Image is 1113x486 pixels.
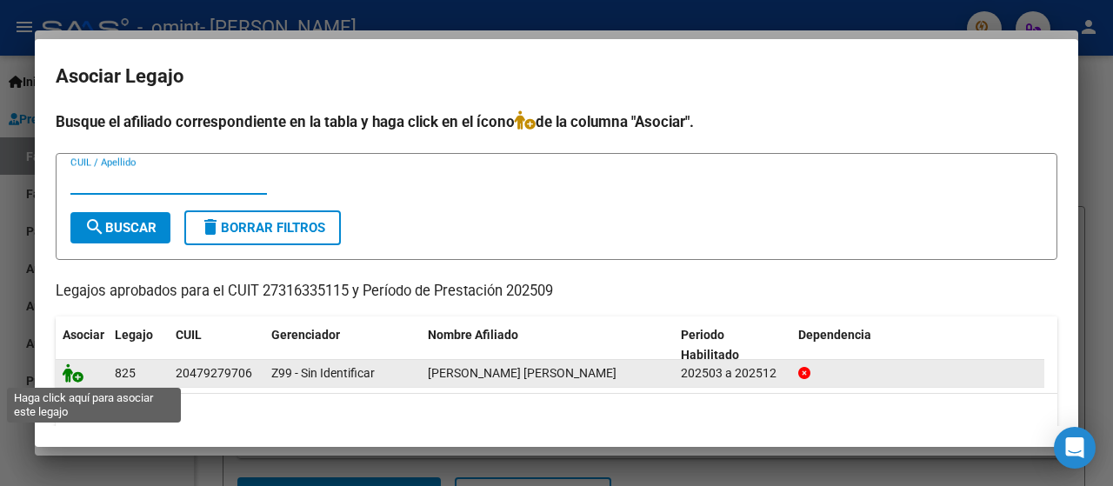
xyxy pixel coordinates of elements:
button: Borrar Filtros [184,210,341,245]
datatable-header-cell: Dependencia [791,316,1044,374]
span: Legajo [115,328,153,342]
datatable-header-cell: Nombre Afiliado [421,316,674,374]
span: Dependencia [798,328,871,342]
span: Buscar [84,220,157,236]
mat-icon: delete [200,216,221,237]
h2: Asociar Legajo [56,60,1057,93]
span: Asociar [63,328,104,342]
div: Open Intercom Messenger [1054,427,1096,469]
h4: Busque el afiliado correspondiente en la tabla y haga click en el ícono de la columna "Asociar". [56,110,1057,133]
p: Legajos aprobados para el CUIT 27316335115 y Período de Prestación 202509 [56,281,1057,303]
span: Borrar Filtros [200,220,325,236]
datatable-header-cell: Periodo Habilitado [674,316,791,374]
div: 202503 a 202512 [681,363,784,383]
span: CUIL [176,328,202,342]
span: PACHECO OTAROLA ENZO JAVIER [428,366,616,380]
span: Gerenciador [271,328,340,342]
span: Z99 - Sin Identificar [271,366,375,380]
datatable-header-cell: Asociar [56,316,108,374]
span: Periodo Habilitado [681,328,739,362]
mat-icon: search [84,216,105,237]
datatable-header-cell: Legajo [108,316,169,374]
span: Nombre Afiliado [428,328,518,342]
button: Buscar [70,212,170,243]
div: 1 registros [56,394,1057,437]
span: 825 [115,366,136,380]
div: 20479279706 [176,363,252,383]
datatable-header-cell: Gerenciador [264,316,421,374]
datatable-header-cell: CUIL [169,316,264,374]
